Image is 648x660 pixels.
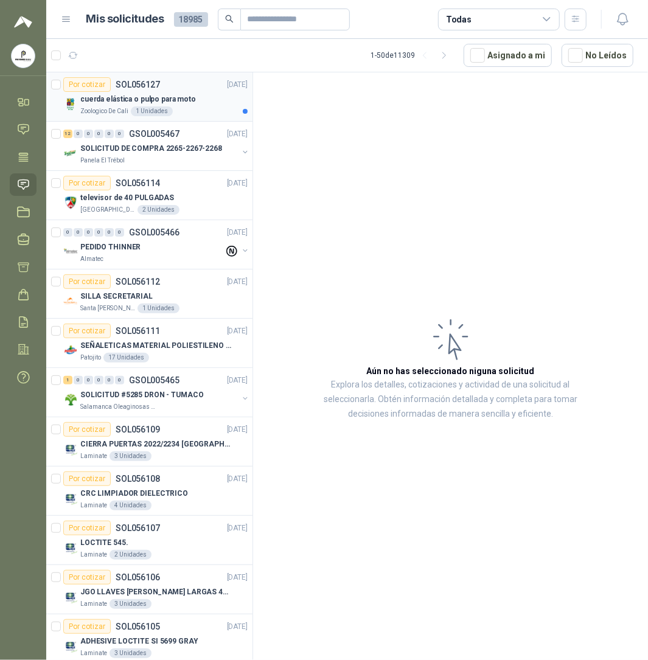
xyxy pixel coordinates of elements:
div: 0 [115,228,124,237]
div: 0 [94,228,103,237]
p: [DATE] [227,178,248,189]
div: 0 [84,130,93,138]
div: Por cotizar [63,274,111,289]
div: 0 [115,376,124,384]
img: Company Logo [63,639,78,653]
p: GSOL005467 [129,130,179,138]
p: SOL056107 [116,524,160,532]
div: Por cotizar [63,77,111,92]
div: 1 - 50 de 11309 [371,46,454,65]
p: [DATE] [227,128,248,140]
div: 3 Unidades [110,599,152,609]
p: [DATE] [227,79,248,91]
img: Company Logo [63,245,78,259]
img: Company Logo [63,343,78,358]
img: Company Logo [12,44,35,68]
a: Por cotizarSOL056108[DATE] Company LogoCRC LIMPIADOR DIELECTRICOLaminate4 Unidades [46,467,253,516]
p: televisor de 40 PULGADAS [80,192,174,204]
p: Laminate [80,550,107,560]
div: 0 [74,228,83,237]
p: Salamanca Oleaginosas SAS [80,402,157,412]
button: No Leídos [562,44,633,67]
div: 0 [74,130,83,138]
div: Por cotizar [63,619,111,634]
div: Por cotizar [63,324,111,338]
div: 0 [74,376,83,384]
p: [DATE] [227,523,248,534]
img: Company Logo [63,540,78,555]
p: SOL056109 [116,425,160,434]
img: Company Logo [63,491,78,505]
img: Company Logo [63,146,78,161]
p: ADHESIVE LOCTITE SI 5699 GRAY [80,636,198,647]
a: Por cotizarSOL056109[DATE] Company LogoCIERRA PUERTAS 2022/2234 [GEOGRAPHIC_DATA]Laminate3 Unidades [46,417,253,467]
p: SEÑALETICAS MATERIAL POLIESTILENO CON VINILO LAMINADO CALIBRE 60 [80,340,232,352]
p: GSOL005465 [129,376,179,384]
p: Laminate [80,451,107,461]
div: 2 Unidades [138,205,179,215]
img: Company Logo [63,195,78,210]
a: Por cotizarSOL056111[DATE] Company LogoSEÑALETICAS MATERIAL POLIESTILENO CON VINILO LAMINADO CALI... [46,319,253,368]
img: Company Logo [63,442,78,456]
div: Por cotizar [63,521,111,535]
p: [GEOGRAPHIC_DATA] [80,205,135,215]
p: SOL056112 [116,277,160,286]
div: 17 Unidades [103,353,149,363]
p: CRC LIMPIADOR DIELECTRICO [80,488,188,499]
p: [DATE] [227,276,248,288]
p: Patojito [80,353,101,363]
p: Almatec [80,254,103,264]
p: SOL056111 [116,327,160,335]
a: 0 0 0 0 0 0 GSOL005466[DATE] Company LogoPEDIDO THINNERAlmatec [63,225,250,264]
div: 0 [84,228,93,237]
a: Por cotizarSOL056107[DATE] Company LogoLOCTITE 545.Laminate2 Unidades [46,516,253,565]
div: 0 [115,130,124,138]
div: 4 Unidades [110,501,152,510]
div: Por cotizar [63,422,111,437]
a: Por cotizarSOL056106[DATE] Company LogoJGO LLAVES [PERSON_NAME] LARGAS 4972M [PERSON_NAME]Laminat... [46,565,253,614]
p: PEDIDO THINNER [80,241,141,253]
div: Por cotizar [63,471,111,486]
p: [DATE] [227,572,248,583]
div: 3 Unidades [110,648,152,658]
div: 3 Unidades [110,451,152,461]
a: 12 0 0 0 0 0 GSOL005467[DATE] Company LogoSOLICITUD DE COMPRA 2265-2267-2268Panela El Trébol [63,127,250,165]
div: 0 [105,228,114,237]
p: GSOL005466 [129,228,179,237]
div: 12 [63,130,72,138]
p: [DATE] [227,375,248,386]
p: SOLICITUD #5285 DRON - TUMACO [80,389,204,401]
div: 0 [105,130,114,138]
span: 18985 [174,12,208,27]
div: 2 Unidades [110,550,152,560]
p: SILLA SECRETARIAL [80,291,153,302]
p: [DATE] [227,424,248,436]
h3: Aún no has seleccionado niguna solicitud [367,364,535,378]
p: JGO LLAVES [PERSON_NAME] LARGAS 4972M [PERSON_NAME] [80,586,232,598]
p: SOL056106 [116,573,160,582]
a: Por cotizarSOL056127[DATE] Company Logocuerda elástica o pulpo para motoZoologico De Cali1 Unidades [46,72,253,122]
img: Company Logo [63,294,78,308]
span: search [225,15,234,23]
p: Laminate [80,648,107,658]
p: Laminate [80,599,107,609]
div: Por cotizar [63,570,111,585]
p: LOCTITE 545. [80,537,128,549]
p: SOL056114 [116,179,160,187]
div: 1 Unidades [131,106,173,116]
button: Asignado a mi [464,44,552,67]
div: 0 [84,376,93,384]
img: Logo peakr [14,15,32,29]
div: 0 [63,228,72,237]
p: [DATE] [227,227,248,238]
a: 1 0 0 0 0 0 GSOL005465[DATE] Company LogoSOLICITUD #5285 DRON - TUMACOSalamanca Oleaginosas SAS [63,373,250,412]
p: Explora los detalles, cotizaciones y actividad de una solicitud al seleccionarla. Obtén informaci... [314,378,587,422]
img: Company Logo [63,392,78,407]
p: Santa [PERSON_NAME] [80,304,135,313]
p: SOL056108 [116,474,160,483]
p: [DATE] [227,473,248,485]
h1: Mis solicitudes [86,10,164,28]
div: 1 [63,376,72,384]
div: Todas [446,13,472,26]
div: 0 [105,376,114,384]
